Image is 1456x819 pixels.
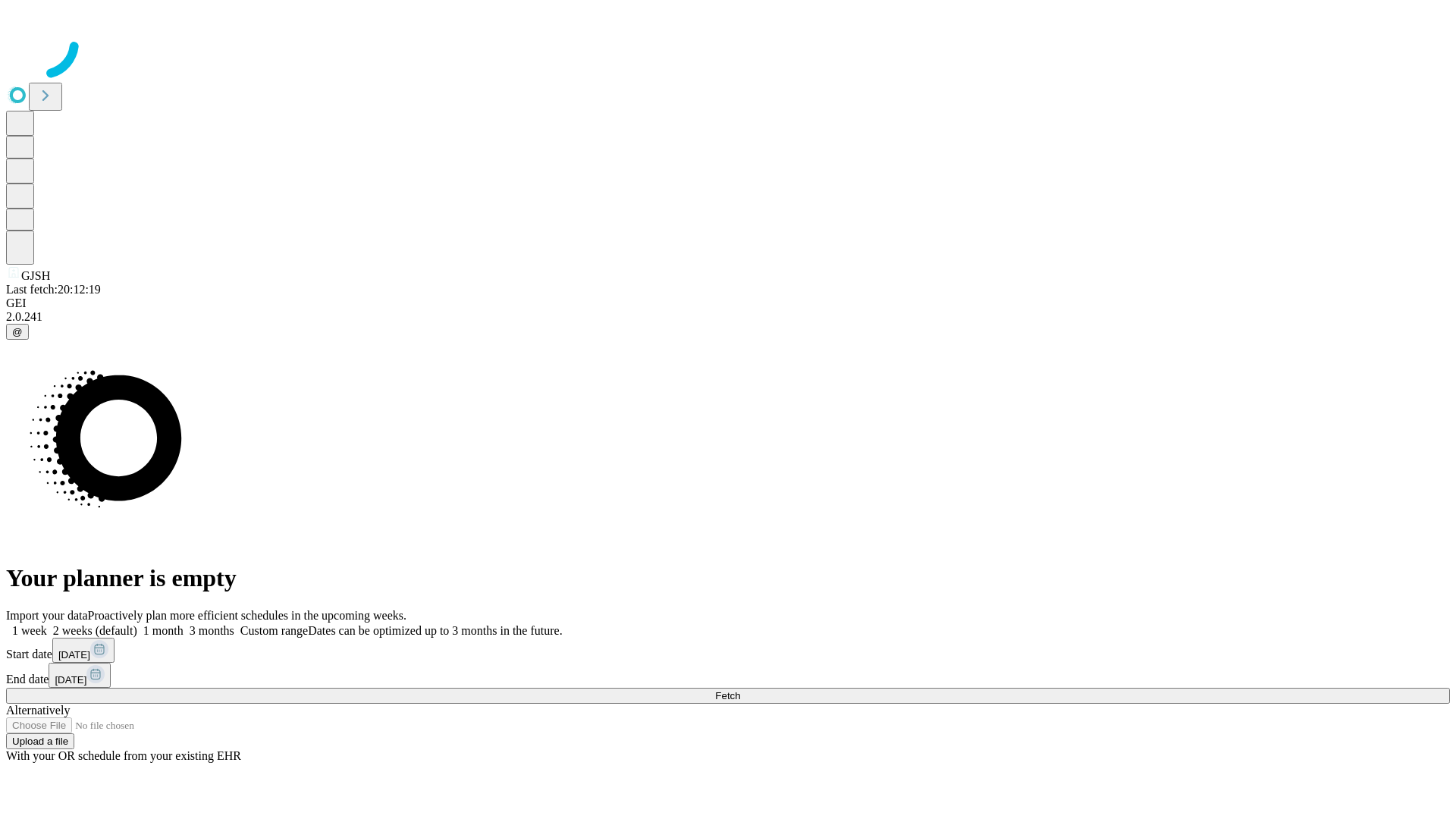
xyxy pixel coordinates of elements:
[88,609,406,622] span: Proactively plan more efficient schedules in the upcoming weeks.
[308,624,562,637] span: Dates can be optimized up to 3 months in the future.
[52,638,115,663] button: [DATE]
[6,638,1450,663] div: Start date
[6,749,241,762] span: With your OR schedule from your existing EHR
[6,663,1450,688] div: End date
[6,310,1450,324] div: 2.0.241
[49,663,111,688] button: [DATE]
[6,733,74,749] button: Upload a file
[240,624,308,637] span: Custom range
[6,324,29,340] button: @
[6,564,1450,592] h1: Your planner is empty
[6,297,1450,310] div: GEI
[53,624,137,637] span: 2 weeks (default)
[6,609,88,622] span: Import your data
[12,624,47,637] span: 1 week
[58,649,90,661] span: [DATE]
[6,688,1450,704] button: Fetch
[143,624,184,637] span: 1 month
[6,704,70,717] span: Alternatively
[21,269,50,282] span: GJSH
[715,690,740,701] span: Fetch
[6,283,101,296] span: Last fetch: 20:12:19
[190,624,234,637] span: 3 months
[12,326,23,337] span: @
[55,674,86,686] span: [DATE]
